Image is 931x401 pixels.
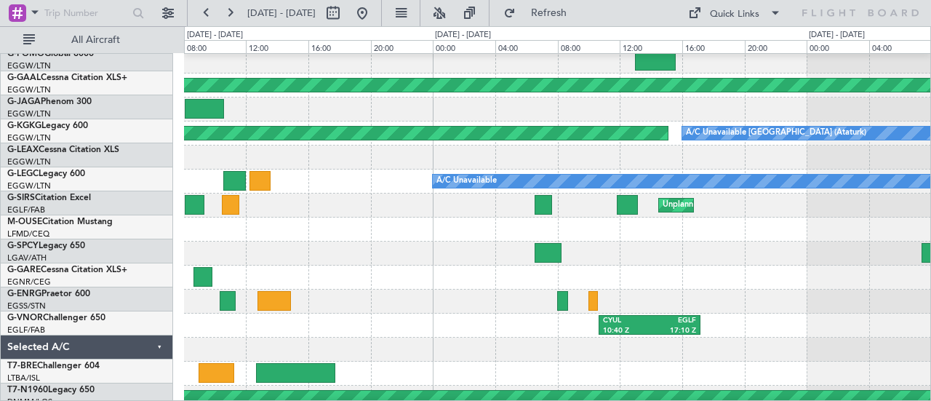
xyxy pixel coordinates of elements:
span: G-FOMO [7,49,44,58]
span: G-JAGA [7,98,41,106]
div: [DATE] - [DATE] [435,29,491,41]
span: G-LEGC [7,170,39,178]
a: G-VNORChallenger 650 [7,314,105,322]
a: T7-N1960Legacy 650 [7,386,95,394]
a: G-LEGCLegacy 600 [7,170,85,178]
a: EGGW/LTN [7,132,51,143]
a: LGAV/ATH [7,253,47,263]
span: G-ENRG [7,290,41,298]
a: G-FOMOGlobal 6000 [7,49,94,58]
div: A/C Unavailable [GEOGRAPHIC_DATA] (Ataturk) [686,122,866,144]
a: M-OUSECitation Mustang [7,218,113,226]
a: G-LEAXCessna Citation XLS [7,146,119,154]
span: M-OUSE [7,218,42,226]
div: 10:40 Z [603,326,650,336]
div: 20:00 [745,40,807,53]
button: All Aircraft [16,28,158,52]
a: T7-BREChallenger 604 [7,362,100,370]
a: G-SIRSCitation Excel [7,194,91,202]
a: G-ENRGPraetor 600 [7,290,90,298]
input: Trip Number [44,2,128,24]
a: EGLF/FAB [7,325,45,336]
a: LFMD/CEQ [7,229,49,239]
span: G-LEAX [7,146,39,154]
div: 16:00 [682,40,745,53]
div: 16:00 [308,40,371,53]
div: [DATE] - [DATE] [187,29,243,41]
div: 00:00 [433,40,495,53]
div: 08:00 [558,40,620,53]
a: EGGW/LTN [7,60,51,71]
div: 12:00 [246,40,308,53]
button: Refresh [497,1,584,25]
a: G-GAALCessna Citation XLS+ [7,74,127,82]
span: G-GARE [7,266,41,274]
div: Quick Links [710,7,759,22]
div: 04:00 [495,40,558,53]
span: T7-BRE [7,362,37,370]
a: G-GARECessna Citation XLS+ [7,266,127,274]
a: EGGW/LTN [7,156,51,167]
a: G-SPCYLegacy 650 [7,242,85,250]
button: Quick Links [681,1,788,25]
div: [DATE] - [DATE] [809,29,865,41]
div: A/C Unavailable [436,170,497,192]
span: G-VNOR [7,314,43,322]
span: G-SPCY [7,242,39,250]
span: G-GAAL [7,74,41,82]
a: EGSS/STN [7,301,46,311]
a: EGGW/LTN [7,84,51,95]
a: LTBA/ISL [7,373,40,384]
div: 20:00 [371,40,433,53]
a: EGLF/FAB [7,205,45,215]
span: All Aircraft [38,35,153,45]
a: G-JAGAPhenom 300 [7,98,92,106]
span: G-SIRS [7,194,35,202]
div: CYUL [603,316,650,326]
span: G-KGKG [7,122,41,130]
div: 00:00 [807,40,869,53]
span: [DATE] - [DATE] [247,7,316,20]
div: 12:00 [620,40,682,53]
a: EGNR/CEG [7,277,51,287]
span: T7-N1960 [7,386,48,394]
div: Unplanned Maint [GEOGRAPHIC_DATA] ([GEOGRAPHIC_DATA]) [663,194,902,216]
span: Refresh [519,8,580,18]
div: 08:00 [184,40,247,53]
div: EGLF [650,316,696,326]
div: 17:10 Z [650,326,696,336]
a: EGGW/LTN [7,180,51,191]
a: G-KGKGLegacy 600 [7,122,88,130]
a: EGGW/LTN [7,108,51,119]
